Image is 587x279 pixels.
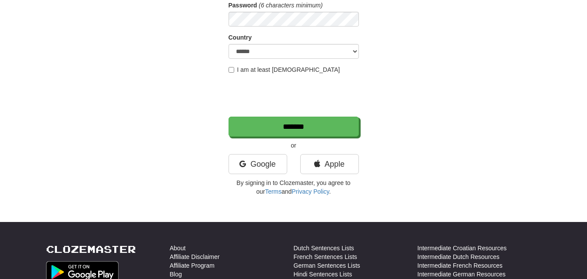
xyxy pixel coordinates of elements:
a: Privacy Policy [292,188,329,195]
a: Hindi Sentences Lists [294,270,352,279]
a: Affiliate Disclaimer [170,252,220,261]
a: Intermediate French Resources [418,261,503,270]
label: Password [229,1,257,10]
a: Intermediate German Resources [418,270,506,279]
p: or [229,141,359,150]
a: Apple [300,154,359,174]
a: Intermediate Dutch Resources [418,252,500,261]
a: Blog [170,270,182,279]
a: German Sentences Lists [294,261,360,270]
a: Intermediate Croatian Resources [418,244,507,252]
input: I am at least [DEMOGRAPHIC_DATA] [229,67,234,73]
a: Dutch Sentences Lists [294,244,354,252]
em: (6 characters minimum) [259,2,323,9]
a: French Sentences Lists [294,252,357,261]
p: By signing in to Clozemaster, you agree to our and . [229,178,359,196]
iframe: reCAPTCHA [229,78,361,112]
label: Country [229,33,252,42]
label: I am at least [DEMOGRAPHIC_DATA] [229,65,340,74]
a: Terms [265,188,282,195]
a: Clozemaster [46,244,136,255]
a: Affiliate Program [170,261,215,270]
a: About [170,244,186,252]
a: Google [229,154,287,174]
